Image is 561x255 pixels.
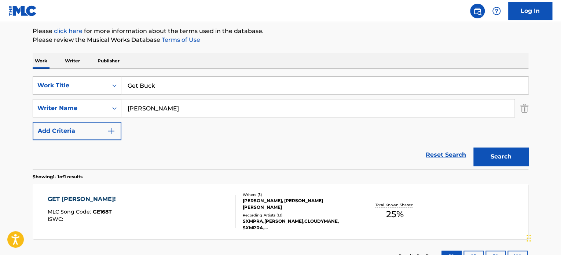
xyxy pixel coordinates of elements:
[524,220,561,255] iframe: Chat Widget
[54,28,82,34] a: click here
[33,53,49,69] p: Work
[33,122,121,140] button: Add Criteria
[33,76,528,170] form: Search Form
[243,197,353,211] div: [PERSON_NAME], [PERSON_NAME] [PERSON_NAME]
[489,4,504,18] div: Help
[473,147,528,166] button: Search
[107,127,115,135] img: 9d2ae6d4665cec9f34b9.svg
[48,195,120,204] div: GET [PERSON_NAME]!
[48,208,93,215] span: MLC Song Code :
[386,208,404,221] span: 25 %
[95,53,122,69] p: Publisher
[520,99,528,117] img: Delete Criterion
[160,36,200,43] a: Terms of Use
[37,104,103,113] div: Writer Name
[37,81,103,90] div: Work Title
[243,218,353,231] div: SXMPRA,[PERSON_NAME],CLOUDYMANE, SXMPRA, [PERSON_NAME]|SXMPRA|CLOUDYMANE, SXMPRA, SXMPRA & [PERSO...
[422,147,470,163] a: Reset Search
[492,7,501,15] img: help
[33,27,528,36] p: Please for more information about the terms used in the database.
[375,202,414,208] p: Total Known Shares:
[508,2,552,20] a: Log In
[48,216,65,222] span: ISWC :
[473,7,482,15] img: search
[470,4,485,18] a: Public Search
[33,184,528,239] a: GET [PERSON_NAME]!MLC Song Code:GE168TISWC:Writers (3)[PERSON_NAME], [PERSON_NAME] [PERSON_NAME]R...
[9,6,37,16] img: MLC Logo
[243,212,353,218] div: Recording Artists ( 13 )
[243,192,353,197] div: Writers ( 3 )
[527,227,531,249] div: Drag
[33,36,528,44] p: Please review the Musical Works Database
[63,53,82,69] p: Writer
[93,208,112,215] span: GE168T
[33,174,82,180] p: Showing 1 - 1 of 1 results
